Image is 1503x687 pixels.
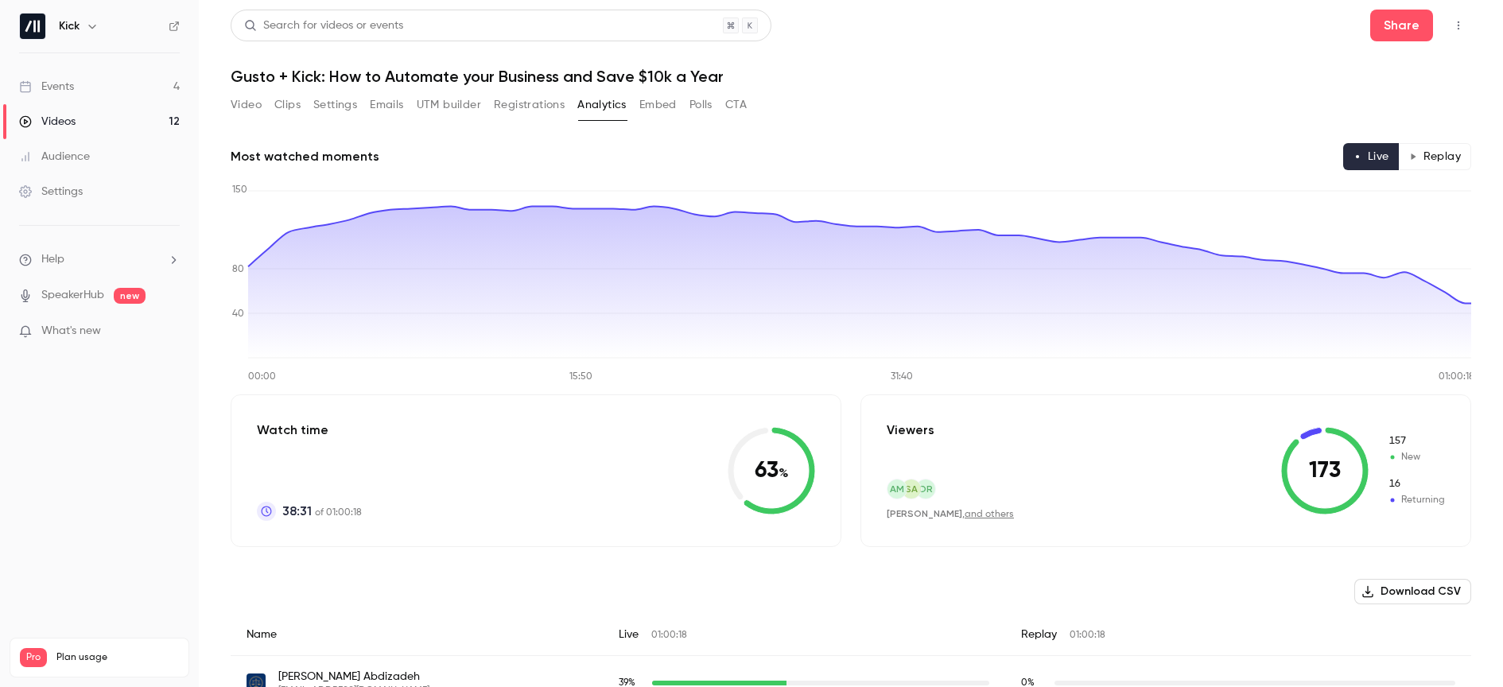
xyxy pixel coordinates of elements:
div: Events [19,79,74,95]
span: new [114,288,146,304]
span: 01:00:18 [651,631,687,640]
h2: Most watched moments [231,147,379,166]
span: What's new [41,323,101,340]
span: 38:31 [282,502,312,521]
button: Settings [313,92,357,118]
a: SpeakerHub [41,287,104,304]
button: Emails [370,92,403,118]
span: New [1388,434,1445,448]
span: Help [41,251,64,268]
button: Video [231,92,262,118]
button: CTA [725,92,747,118]
button: Live [1343,143,1400,170]
button: Replay [1399,143,1471,170]
img: Kick [20,14,45,39]
tspan: 15:50 [569,372,592,382]
div: , [887,507,1014,521]
tspan: 31:40 [891,372,913,382]
span: [PERSON_NAME] [887,508,962,519]
li: help-dropdown-opener [19,251,180,268]
h6: Kick [59,18,80,34]
button: Registrations [494,92,565,118]
p: Viewers [887,421,934,440]
tspan: 80 [232,265,244,274]
span: Plan usage [56,651,179,664]
button: Clips [274,92,301,118]
button: Polls [689,92,713,118]
div: Settings [19,184,83,200]
tspan: 01:00:18 [1439,372,1474,382]
div: Replay [1005,614,1471,656]
div: Videos [19,114,76,130]
span: Returning [1388,493,1445,507]
span: [PERSON_NAME] Abdizadeh [278,669,429,685]
div: Search for videos or events [244,17,403,34]
span: 01:00:18 [1070,631,1105,640]
div: Live [603,614,1005,656]
span: Pro [20,648,47,667]
tspan: 150 [232,185,247,195]
span: New [1388,450,1445,464]
button: Top Bar Actions [1446,13,1471,38]
button: Embed [639,92,677,118]
button: Share [1370,10,1433,41]
span: DR [919,482,933,496]
h1: Gusto + Kick: How to Automate your Business and Save $10k a Year [231,67,1471,86]
button: Analytics [577,92,627,118]
tspan: 40 [232,309,244,319]
span: Returning [1388,477,1445,491]
span: AM [890,482,904,496]
div: Name [231,614,603,656]
p: of 01:00:18 [282,502,362,521]
button: Download CSV [1354,579,1471,604]
p: Watch time [257,421,362,440]
tspan: 00:00 [248,372,276,382]
div: Audience [19,149,90,165]
a: and others [965,510,1014,519]
button: UTM builder [417,92,481,118]
iframe: Noticeable Trigger [161,324,180,339]
span: SA [905,482,918,496]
